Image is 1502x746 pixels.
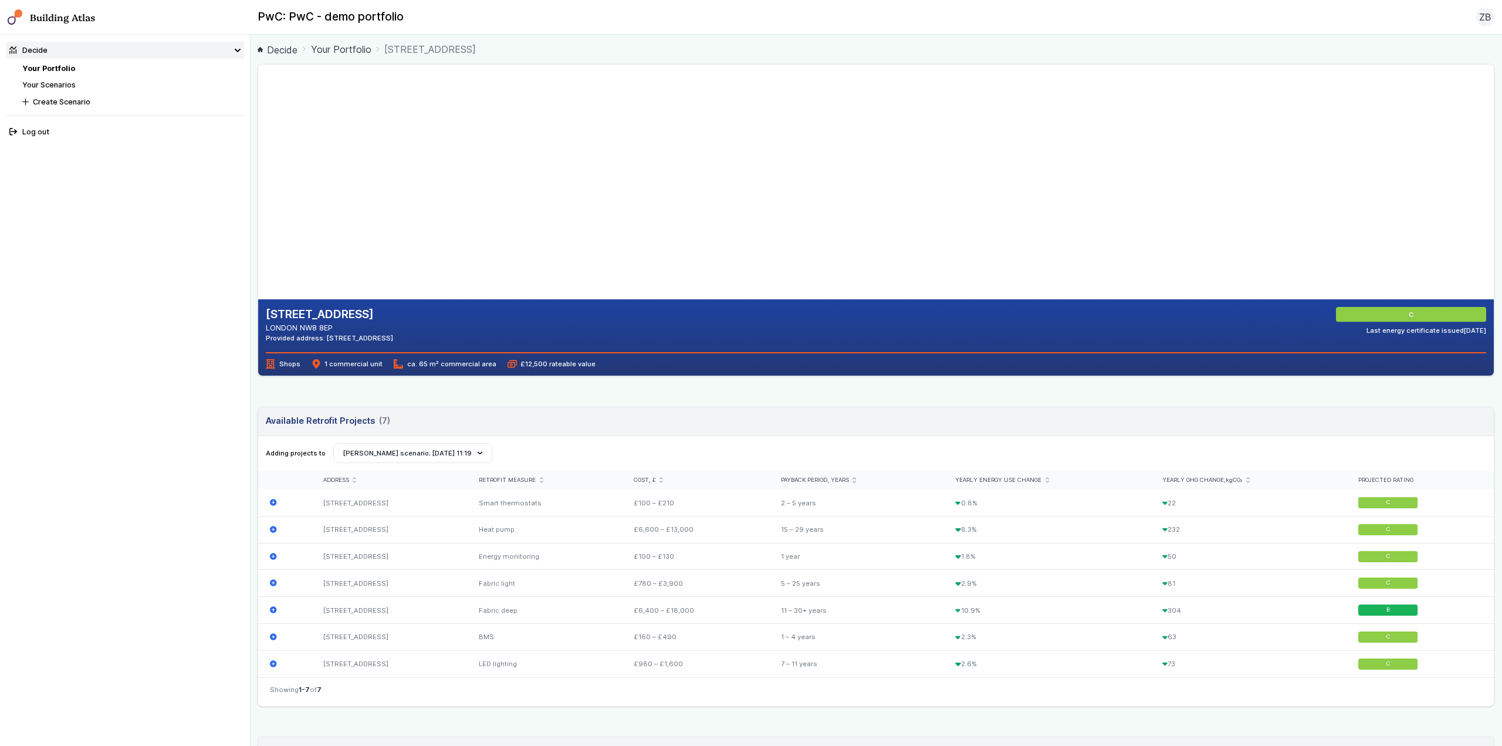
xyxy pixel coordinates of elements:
[1464,326,1486,335] time: [DATE]
[623,490,770,516] div: £100 – £210
[623,516,770,543] div: £6,600 – £13,000
[1409,310,1413,319] span: C
[944,543,1151,570] div: 1.8%
[508,359,596,369] span: £12,500 rateable value
[1386,633,1391,641] span: C
[1151,543,1347,570] div: 50
[311,42,371,56] a: Your Portfolio
[468,543,622,570] div: Energy monitoring
[258,9,404,25] h2: PwC: PwC - demo portfolio
[6,123,244,140] button: Log out
[1151,597,1347,624] div: 304
[258,677,1494,706] nav: Table navigation
[1151,570,1347,597] div: 81
[770,543,944,570] div: 1 year
[1151,624,1347,651] div: 63
[312,490,468,516] div: [STREET_ADDRESS]
[944,650,1151,677] div: 2.6%
[1162,477,1243,484] span: Yearly GHG change,
[770,597,944,624] div: 11 – 30+ years
[22,64,75,73] a: Your Portfolio
[479,477,536,484] span: Retrofit measure
[266,333,393,343] div: Provided address: [STREET_ADDRESS]
[323,477,349,484] span: Address
[955,477,1041,484] span: Yearly energy use change
[6,42,244,59] summary: Decide
[623,624,770,651] div: £160 – £490
[312,650,468,677] div: [STREET_ADDRESS]
[770,490,944,516] div: 2 – 5 years
[1386,579,1391,587] span: C
[379,414,390,427] span: (7)
[333,443,492,463] button: [PERSON_NAME] scenario; [DATE] 11:19
[944,624,1151,651] div: 2.3%
[770,516,944,543] div: 15 – 29 years
[1386,499,1391,507] span: C
[623,650,770,677] div: £980 – £1,600
[19,93,244,110] button: Create Scenario
[258,43,297,57] a: Decide
[468,597,622,624] div: Fabric deep
[468,516,622,543] div: Heat pump
[944,597,1151,624] div: 10.9%
[623,543,770,570] div: £100 – £130
[270,685,322,694] span: Showing of
[266,414,390,427] h3: Available Retrofit Projects
[468,624,622,651] div: BMS
[1476,8,1494,26] button: ZB
[1151,490,1347,516] div: 22
[22,80,76,89] a: Your Scenarios
[384,42,476,56] span: [STREET_ADDRESS]
[944,516,1151,543] div: 8.3%
[468,570,622,597] div: Fabric light
[770,650,944,677] div: 7 – 11 years
[770,570,944,597] div: 5 – 25 years
[312,516,468,543] div: [STREET_ADDRESS]
[623,597,770,624] div: £6,400 – £18,000
[468,650,622,677] div: LED lighting
[394,359,496,369] span: ca. 65 m² commercial area
[9,45,48,56] div: Decide
[312,359,383,369] span: 1 commercial unit
[468,490,622,516] div: Smart thermostats
[781,477,849,484] span: Payback period, years
[623,570,770,597] div: £780 – £3,900
[944,570,1151,597] div: 2.9%
[1151,650,1347,677] div: 73
[1386,660,1391,668] span: C
[266,448,326,458] span: Adding projects to
[312,570,468,597] div: [STREET_ADDRESS]
[266,322,393,333] address: LONDON NW8 8EP
[8,9,23,25] img: main-0bbd2752.svg
[312,624,468,651] div: [STREET_ADDRESS]
[634,477,656,484] span: Cost, £
[312,597,468,624] div: [STREET_ADDRESS]
[1358,477,1483,484] div: Projected rating
[1151,516,1347,543] div: 232
[1386,553,1391,561] span: C
[770,624,944,651] div: 1 – 4 years
[1226,477,1243,483] span: kgCO₂
[317,686,322,694] span: 7
[266,307,393,322] h2: [STREET_ADDRESS]
[1366,326,1486,335] div: Last energy certificate issued
[1479,10,1491,24] span: ZB
[266,359,300,369] span: Shops
[1386,526,1391,534] span: C
[299,686,310,694] span: 1-7
[312,543,468,570] div: [STREET_ADDRESS]
[1386,606,1390,614] span: B
[944,490,1151,516] div: 0.8%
